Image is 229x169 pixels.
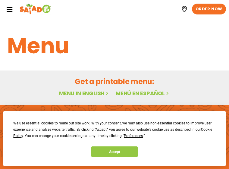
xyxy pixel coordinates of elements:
[91,146,138,157] button: Accept
[13,120,215,139] div: We use essential cookies to make our site work. With your consent, we may also use non-essential ...
[7,30,222,62] h1: Menu
[3,111,226,166] div: Cookie Consent Prompt
[124,134,143,138] span: Preferences
[116,89,170,97] a: Menú en español
[59,89,110,97] a: Menu in English
[192,4,226,14] a: ORDER NOW
[7,76,222,87] h2: Get a printable menu:
[20,3,51,15] img: Header logo
[196,6,222,12] span: ORDER NOW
